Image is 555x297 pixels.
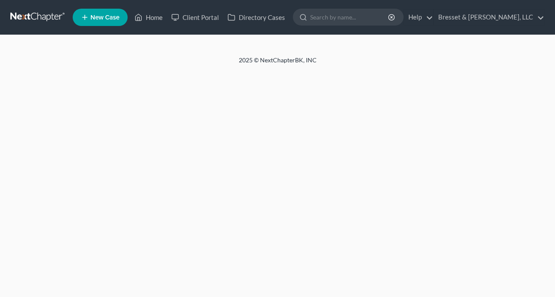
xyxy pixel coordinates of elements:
[167,10,223,25] a: Client Portal
[404,10,433,25] a: Help
[310,9,389,25] input: Search by name...
[223,10,289,25] a: Directory Cases
[90,14,119,21] span: New Case
[130,10,167,25] a: Home
[434,10,544,25] a: Bresset & [PERSON_NAME], LLC
[31,56,524,71] div: 2025 © NextChapterBK, INC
